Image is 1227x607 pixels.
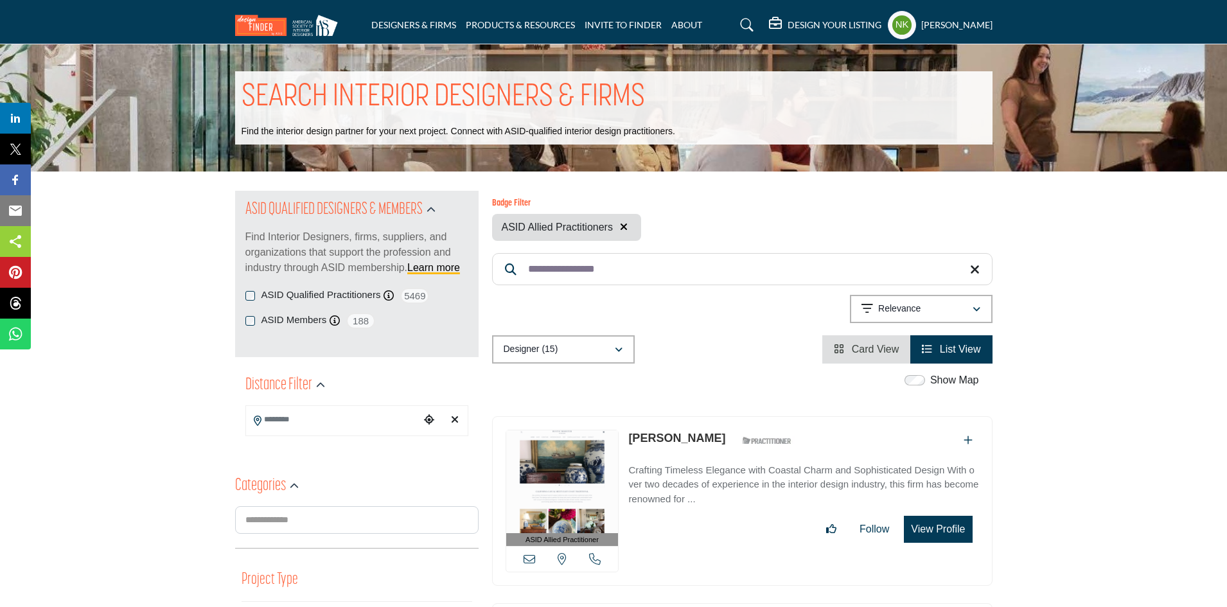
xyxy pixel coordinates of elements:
button: Show hide supplier dropdown [888,11,916,39]
h5: DESIGN YOUR LISTING [788,19,881,31]
label: ASID Members [261,313,327,328]
button: Project Type [242,568,298,592]
li: List View [910,335,992,364]
a: PRODUCTS & RESOURCES [466,19,575,30]
img: ASID Qualified Practitioners Badge Icon [737,433,795,449]
a: Learn more [407,262,460,273]
a: Add To List [964,435,973,446]
a: View Card [834,344,899,355]
p: Crafting Timeless Elegance with Coastal Charm and Sophisticated Design With over two decades of e... [628,463,978,507]
span: ASID Allied Practitioner [525,534,599,545]
div: Clear search location [445,407,464,434]
img: Alexandra Scully [506,430,619,533]
button: Designer (15) [492,335,635,364]
h6: Badge Filter [492,198,641,209]
a: [PERSON_NAME] [628,432,725,444]
a: View List [922,344,980,355]
p: Alexandra Scully [628,430,725,447]
input: Search Category [235,506,479,534]
p: Designer (15) [504,343,558,356]
a: Search [728,15,762,35]
label: Show Map [930,373,979,388]
label: ASID Qualified Practitioners [261,288,381,303]
button: Like listing [818,516,845,542]
input: ASID Members checkbox [245,316,255,326]
a: ASID Allied Practitioner [506,430,619,547]
h5: [PERSON_NAME] [921,19,993,31]
button: View Profile [904,516,972,543]
span: ASID Allied Practitioners [502,220,613,235]
p: Relevance [878,303,921,315]
h2: Categories [235,475,286,498]
li: Card View [822,335,910,364]
p: Find Interior Designers, firms, suppliers, and organizations that support the profession and indu... [245,229,468,276]
span: Card View [852,344,899,355]
a: DESIGNERS & FIRMS [371,19,456,30]
span: List View [940,344,981,355]
h1: SEARCH INTERIOR DESIGNERS & FIRMS [242,78,645,118]
button: Follow [851,516,897,542]
input: Search Keyword [492,253,993,285]
a: INVITE TO FINDER [585,19,662,30]
input: Search Location [246,407,419,432]
button: Relevance [850,295,993,323]
input: ASID Qualified Practitioners checkbox [245,291,255,301]
a: ABOUT [671,19,702,30]
a: Crafting Timeless Elegance with Coastal Charm and Sophisticated Design With over two decades of e... [628,455,978,507]
div: DESIGN YOUR LISTING [769,17,881,33]
h2: Distance Filter [245,374,312,397]
h2: ASID QUALIFIED DESIGNERS & MEMBERS [245,198,423,222]
div: Choose your current location [419,407,439,434]
p: Find the interior design partner for your next project. Connect with ASID-qualified interior desi... [242,125,675,138]
span: 5469 [400,288,429,304]
img: Site Logo [235,15,344,36]
span: 188 [346,313,375,329]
